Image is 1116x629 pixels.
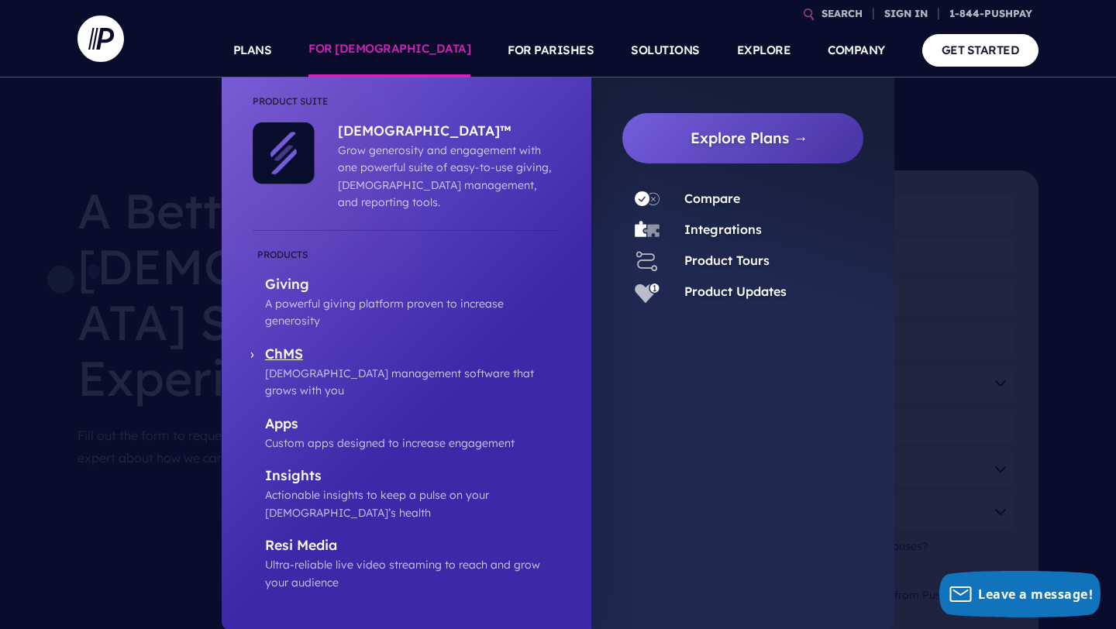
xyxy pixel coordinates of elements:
img: Integrations - Icon [635,218,660,242]
p: [DEMOGRAPHIC_DATA]™ [338,122,553,142]
a: Resi Media Ultra-reliable live video streaming to reach and grow your audience [253,537,560,591]
button: Leave a message! [939,571,1100,617]
img: Product Updates - Icon [635,280,660,304]
a: ChMS [DEMOGRAPHIC_DATA] management software that grows with you [253,345,560,400]
a: Integrations - Icon [622,218,672,242]
a: FOR [DEMOGRAPHIC_DATA] [308,23,470,77]
a: GET STARTED [922,34,1039,66]
p: [DEMOGRAPHIC_DATA] management software that grows with you [265,365,560,400]
li: Product Suite [253,93,560,122]
p: A powerful giving platform proven to increase generosity [265,295,560,330]
img: ChurchStaq™ - Icon [253,122,315,184]
p: Resi Media [265,537,560,556]
img: Compare - Icon [635,187,660,211]
a: Compare [684,191,740,206]
a: Compare - Icon [622,187,672,211]
a: PLANS [233,23,272,77]
a: Apps Custom apps designed to increase engagement [253,415,560,452]
a: [DEMOGRAPHIC_DATA]™ Grow generosity and engagement with one powerful suite of easy-to-use giving,... [315,122,553,211]
a: Explore Plans → [635,113,863,163]
p: Actionable insights to keep a pulse on your [DEMOGRAPHIC_DATA]’s health [265,486,560,521]
a: Integrations [684,222,762,237]
p: Custom apps designed to increase engagement [265,435,560,452]
a: SOLUTIONS [631,23,700,77]
a: FOR PARISHES [508,23,594,77]
a: Giving A powerful giving platform proven to increase generosity [253,246,560,330]
p: Giving [265,276,560,295]
span: Leave a message! [978,586,1093,603]
a: Product Tours [684,253,770,268]
a: EXPLORE [737,23,791,77]
p: Ultra-reliable live video streaming to reach and grow your audience [265,556,560,591]
p: Insights [265,467,560,486]
p: ChMS [265,345,560,365]
img: Product Tours - Icon [635,249,660,273]
a: COMPANY [828,23,885,77]
a: Insights Actionable insights to keep a pulse on your [DEMOGRAPHIC_DATA]’s health [253,467,560,521]
p: Apps [265,415,560,435]
a: Product Updates - Icon [622,280,672,304]
a: Product Updates [684,284,787,299]
a: Product Tours - Icon [622,249,672,273]
p: Grow generosity and engagement with one powerful suite of easy-to-use giving, [DEMOGRAPHIC_DATA] ... [338,142,553,211]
